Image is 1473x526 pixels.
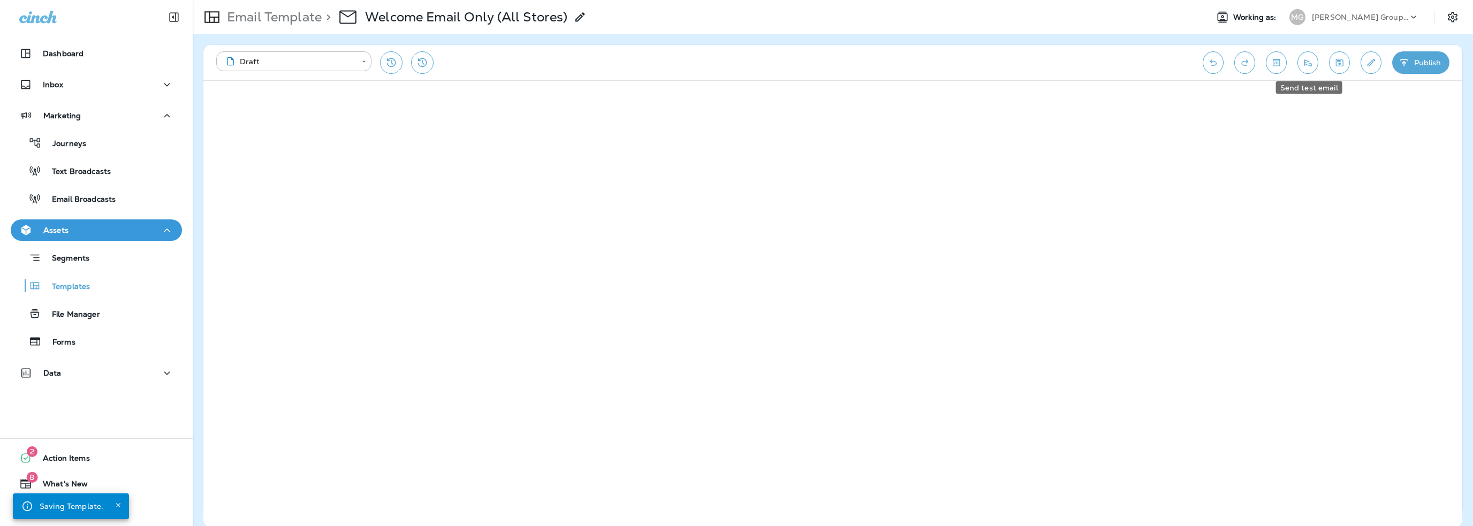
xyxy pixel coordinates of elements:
[223,9,322,25] p: Email Template
[11,132,182,154] button: Journeys
[11,330,182,353] button: Forms
[1443,7,1462,27] button: Settings
[1361,51,1381,74] button: Edit details
[11,275,182,297] button: Templates
[1234,51,1255,74] button: Redo
[11,302,182,325] button: File Manager
[40,497,103,516] div: Saving Template.
[411,51,434,74] button: View Changelog
[41,195,116,205] p: Email Broadcasts
[380,51,403,74] button: Restore from previous version
[365,9,567,25] p: Welcome Email Only (All Stores)
[1289,9,1305,25] div: MG
[1203,51,1224,74] button: Undo
[11,362,182,384] button: Data
[11,219,182,241] button: Assets
[43,80,63,89] p: Inbox
[11,246,182,269] button: Segments
[11,499,182,520] button: Support
[1297,51,1318,74] button: Send test email
[159,6,189,28] button: Collapse Sidebar
[1312,13,1408,21] p: [PERSON_NAME] Group dba [PERSON_NAME]
[32,479,88,492] span: What's New
[322,9,331,25] p: >
[41,254,89,264] p: Segments
[43,49,83,58] p: Dashboard
[43,226,69,234] p: Assets
[43,369,62,377] p: Data
[224,56,354,67] div: Draft
[32,454,90,467] span: Action Items
[11,447,182,469] button: 2Action Items
[11,187,182,210] button: Email Broadcasts
[42,139,86,149] p: Journeys
[1276,81,1342,94] div: Send test email
[112,499,125,512] button: Close
[26,472,37,483] span: 8
[1392,51,1449,74] button: Publish
[1266,51,1287,74] button: Toggle preview
[43,111,81,120] p: Marketing
[41,167,111,177] p: Text Broadcasts
[11,473,182,494] button: 8What's New
[11,105,182,126] button: Marketing
[11,159,182,182] button: Text Broadcasts
[1233,13,1279,22] span: Working as:
[42,338,75,348] p: Forms
[11,74,182,95] button: Inbox
[41,282,90,292] p: Templates
[27,446,37,457] span: 2
[1329,51,1350,74] button: Save
[11,43,182,64] button: Dashboard
[41,310,100,320] p: File Manager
